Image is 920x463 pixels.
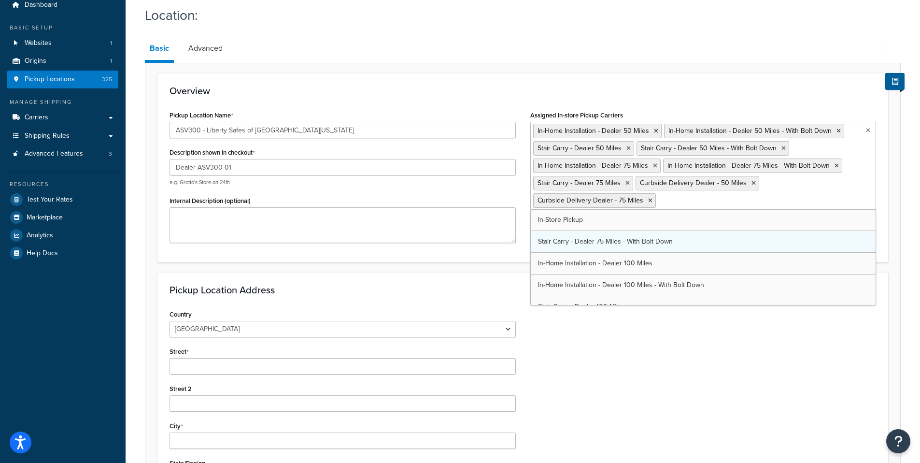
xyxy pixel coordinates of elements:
span: Test Your Rates [27,196,73,204]
label: Street 2 [170,385,192,392]
label: Assigned In-store Pickup Carriers [530,112,623,119]
h3: Pickup Location Address [170,285,876,295]
button: Show Help Docs [885,73,905,90]
span: In-Home Installation - Dealer 75 Miles - With Bolt Down [667,160,830,171]
h1: Location: [145,6,889,25]
span: Origins [25,57,46,65]
li: Pickup Locations [7,71,118,88]
span: In-Home Installation - Dealer 100 Miles - With Bolt Down [538,280,704,290]
span: In-Home Installation - Dealer 50 Miles [538,126,649,136]
a: In-Home Installation - Dealer 100 Miles [531,253,876,274]
label: Pickup Location Name [170,112,233,119]
label: Street [170,348,189,356]
a: Stair Carry - Dealer 100 Miles [531,296,876,318]
a: Marketplace [7,209,118,226]
h3: Overview [170,86,876,96]
span: Websites [25,39,52,47]
span: Help Docs [27,249,58,258]
span: Marketplace [27,214,63,222]
a: Advanced Features3 [7,145,118,163]
span: Curbside Delivery Dealer - 50 Miles [640,178,747,188]
a: Carriers [7,109,118,127]
a: Pickup Locations325 [7,71,118,88]
span: In-Store Pickup [538,215,583,225]
label: Country [170,311,192,318]
button: Open Resource Center [886,429,910,453]
a: In-Home Installation - Dealer 100 Miles - With Bolt Down [531,275,876,296]
span: Carriers [25,114,48,122]
a: Advanced [184,37,227,60]
span: In-Home Installation - Dealer 100 Miles [538,258,652,268]
a: Stair Carry - Dealer 75 Miles - With Bolt Down [531,231,876,252]
a: Test Your Rates [7,191,118,208]
span: Analytics [27,231,53,240]
a: Analytics [7,227,118,244]
span: In-Home Installation - Dealer 75 Miles [538,160,648,171]
li: Origins [7,52,118,70]
span: Stair Carry - Dealer 75 Miles - With Bolt Down [538,236,673,246]
span: Advanced Features [25,150,83,158]
span: Stair Carry - Dealer 50 Miles [538,143,622,153]
span: 1 [110,39,112,47]
span: Stair Carry - Dealer 50 Miles - With Bolt Down [641,143,777,153]
li: Advanced Features [7,145,118,163]
span: Pickup Locations [25,75,75,84]
span: 1 [110,57,112,65]
a: Websites1 [7,34,118,52]
a: Shipping Rules [7,127,118,145]
span: Stair Carry - Dealer 100 Miles [538,302,625,312]
span: Dashboard [25,1,57,9]
li: Websites [7,34,118,52]
span: Stair Carry - Dealer 75 Miles [538,178,621,188]
div: Basic Setup [7,24,118,32]
span: In-Home Installation - Dealer 50 Miles - With Bolt Down [668,126,832,136]
span: Shipping Rules [25,132,70,140]
div: Manage Shipping [7,98,118,106]
span: 3 [109,150,112,158]
label: Description shown in checkout [170,149,255,157]
label: Internal Description (optional) [170,197,251,204]
div: Resources [7,180,118,188]
a: In-Store Pickup [531,209,876,231]
span: Curbside Delivery Dealer - 75 Miles [538,195,643,205]
p: e.g. Grotto's Store on 24th [170,179,516,186]
label: City [170,422,183,430]
a: Help Docs [7,245,118,262]
a: Basic [145,37,174,63]
a: Origins1 [7,52,118,70]
span: 325 [102,75,112,84]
